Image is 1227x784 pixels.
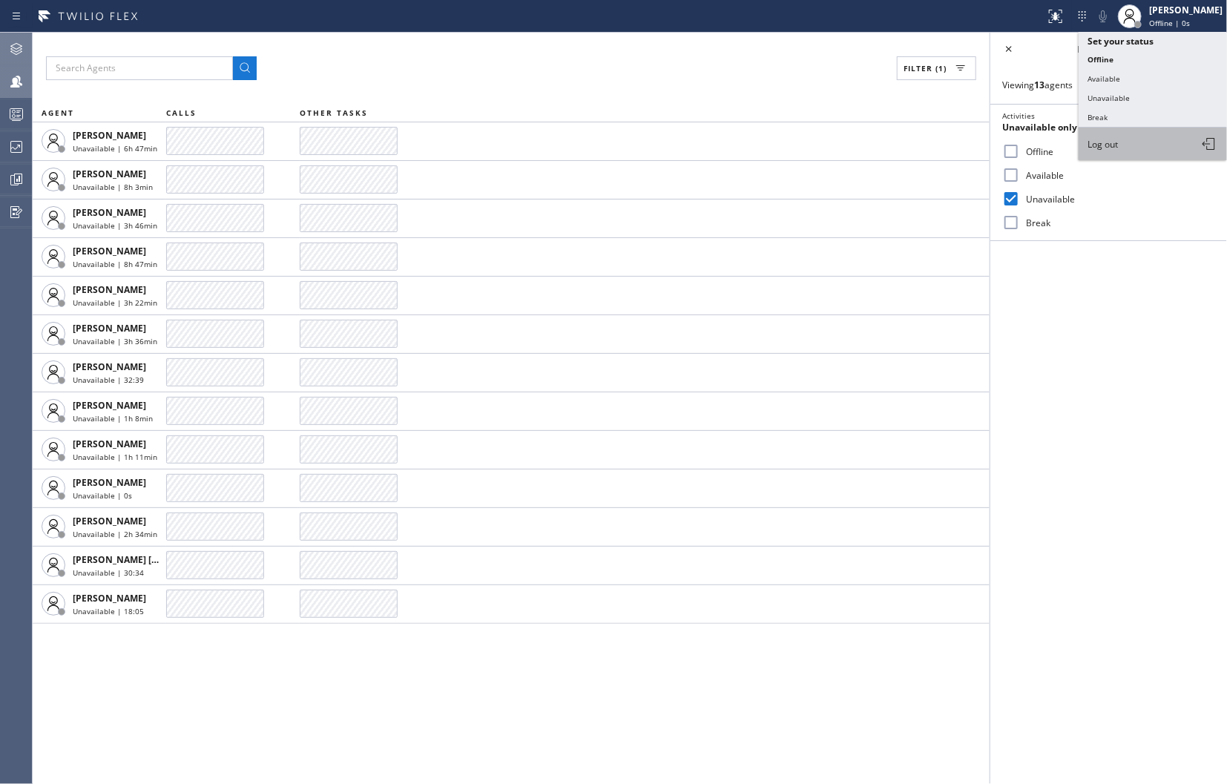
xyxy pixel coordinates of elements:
span: Unavailable | 1h 8min [73,413,153,424]
span: Unavailable | 0s [73,490,132,501]
div: Activities [1002,111,1215,121]
span: Unavailable | 3h 36min [73,336,157,346]
label: Unavailable [1020,193,1215,205]
span: [PERSON_NAME] [73,245,146,257]
button: Filter (1) [897,56,976,80]
span: [PERSON_NAME] [73,322,146,335]
span: [PERSON_NAME] [73,476,146,489]
label: Break [1020,217,1215,229]
span: [PERSON_NAME] [73,592,146,605]
span: CALLS [166,108,197,118]
span: Unavailable | 8h 3min [73,182,153,192]
label: Available [1020,169,1215,182]
span: [PERSON_NAME] [73,515,146,527]
span: AGENT [42,108,74,118]
input: Search Agents [46,56,233,80]
span: Unavailable | 8h 47min [73,259,157,269]
span: Unavailable | 1h 11min [73,452,157,462]
span: [PERSON_NAME] [73,438,146,450]
span: Unavailable only [1002,121,1077,134]
strong: 13 [1034,79,1045,91]
span: Viewing agents [1002,79,1073,91]
span: [PERSON_NAME] [73,283,146,296]
span: Offline | 0s [1149,18,1190,28]
span: Filter (1) [904,63,947,73]
span: Unavailable | 2h 34min [73,529,157,539]
span: Unavailable | 32:39 [73,375,144,385]
span: Unavailable | 3h 22min [73,297,157,308]
span: [PERSON_NAME] [73,129,146,142]
button: Mute [1093,6,1113,27]
span: Unavailable | 3h 46min [73,220,157,231]
span: Filters [1078,43,1128,56]
span: [PERSON_NAME] [PERSON_NAME] [73,553,222,566]
span: Unavailable | 30:34 [73,567,144,578]
span: OTHER TASKS [300,108,368,118]
span: Unavailable | 18:05 [73,606,144,616]
span: Unavailable | 6h 47min [73,143,157,154]
span: [PERSON_NAME] [73,360,146,373]
span: [PERSON_NAME] [73,399,146,412]
span: [PERSON_NAME] [73,206,146,219]
label: Offline [1020,145,1215,158]
span: [PERSON_NAME] [73,168,146,180]
div: [PERSON_NAME] [1149,4,1223,16]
